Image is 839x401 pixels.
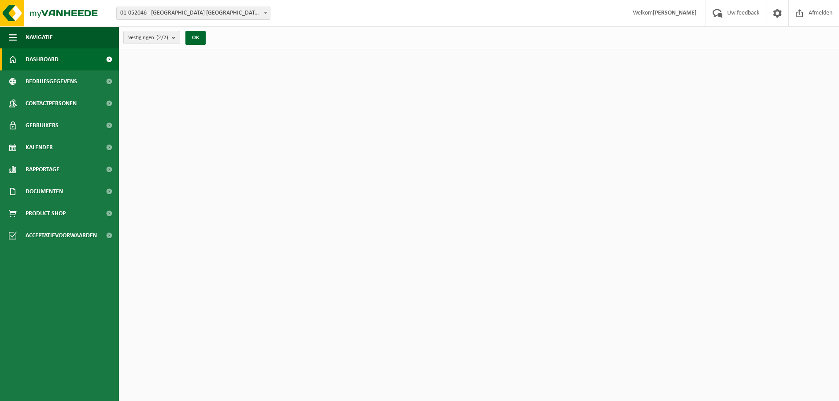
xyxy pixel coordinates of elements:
[26,92,77,114] span: Contactpersonen
[156,35,168,40] count: (2/2)
[26,114,59,136] span: Gebruikers
[26,70,77,92] span: Bedrijfsgegevens
[185,31,206,45] button: OK
[128,31,168,44] span: Vestigingen
[26,180,63,202] span: Documenten
[26,224,97,246] span: Acceptatievoorwaarden
[26,136,53,158] span: Kalender
[117,7,270,19] span: 01-052046 - SAINT-GOBAIN ADFORS BELGIUM - BUGGENHOUT
[26,202,66,224] span: Product Shop
[653,10,697,16] strong: [PERSON_NAME]
[123,31,180,44] button: Vestigingen(2/2)
[116,7,270,20] span: 01-052046 - SAINT-GOBAIN ADFORS BELGIUM - BUGGENHOUT
[26,26,53,48] span: Navigatie
[26,48,59,70] span: Dashboard
[26,158,59,180] span: Rapportage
